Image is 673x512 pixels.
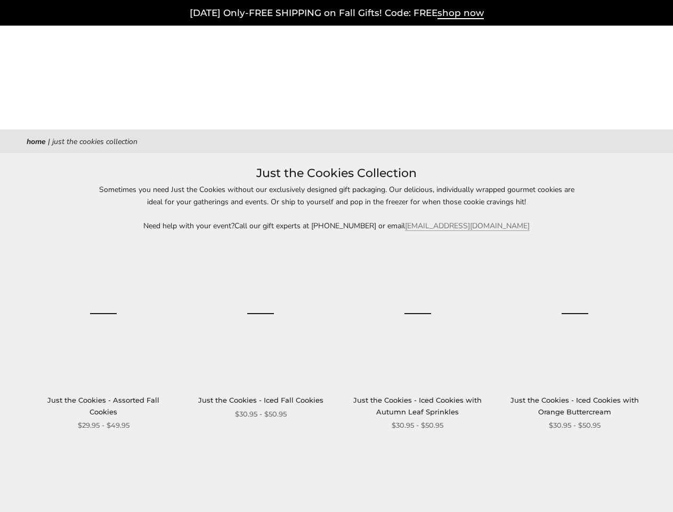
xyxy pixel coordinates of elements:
a: Home [27,137,46,147]
span: Just the Cookies Collection [52,137,137,147]
span: | [48,137,50,147]
a: Just the Cookies - Iced Cookies with Orange Buttercream [504,243,645,384]
span: $29.95 - $49.95 [78,420,129,431]
span: $30.95 - $50.95 [235,409,287,420]
a: [DATE] Only-FREE SHIPPING on Fall Gifts! Code: FREEshop now [190,7,484,19]
a: Just the Cookies - Iced Cookies with Autumn Leaf Sprinkles [353,396,482,415]
a: Just the Cookies - Iced Fall Cookies [190,243,331,384]
p: Sometimes you need Just the Cookies without our exclusively designed gift packaging. Our deliciou... [92,183,582,208]
a: Just the Cookies - Assorted Fall Cookies [33,243,174,384]
a: [EMAIL_ADDRESS][DOMAIN_NAME] [405,221,530,231]
h1: Just the Cookies Collection [43,164,630,183]
a: Just the Cookies - Iced Fall Cookies [198,396,323,404]
span: shop now [437,7,484,19]
span: $30.95 - $50.95 [549,420,601,431]
span: Call our gift experts at [PHONE_NUMBER] or email [234,221,405,231]
span: $30.95 - $50.95 [392,420,443,431]
nav: breadcrumbs [27,135,646,148]
a: Just the Cookies - Iced Cookies with Autumn Leaf Sprinkles [347,243,488,384]
a: Just the Cookies - Iced Cookies with Orange Buttercream [510,396,639,415]
p: Need help with your event? [92,220,582,232]
a: Just the Cookies - Assorted Fall Cookies [47,396,159,415]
